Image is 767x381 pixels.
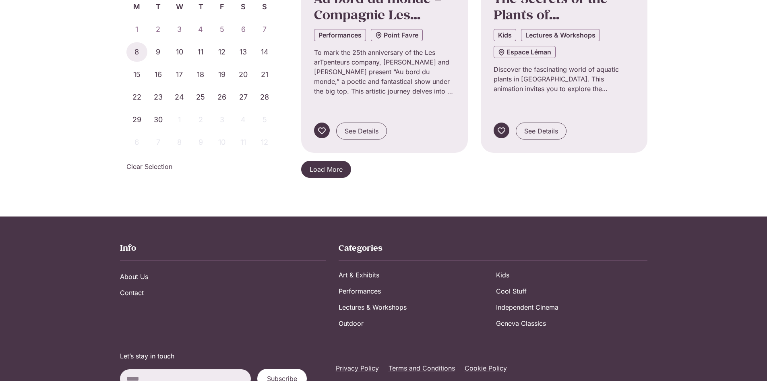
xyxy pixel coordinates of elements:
[190,1,211,12] span: T
[314,29,366,41] a: Performances
[147,133,169,152] span: October 7, 2025
[147,110,169,129] span: September 30, 2025
[147,1,169,12] span: T
[465,363,507,373] a: Cookie Policy
[339,267,647,331] nav: Menu
[233,1,254,12] span: S
[211,1,233,12] span: F
[301,161,351,178] a: Load More
[339,299,490,315] a: Lectures & Workshops
[211,110,233,129] span: October 3, 2025
[169,20,190,39] span: September 3, 2025
[147,20,169,39] span: September 2, 2025
[190,110,211,129] span: October 2, 2025
[336,363,379,373] a: Privacy Policy
[496,299,647,315] a: Independent Cinema
[126,1,148,12] span: M
[126,65,148,84] span: September 15, 2025
[339,283,490,299] a: Performances
[371,29,423,41] a: Point Favre
[521,29,600,41] a: Lectures & Workshops
[126,162,172,171] a: Clear Selection
[314,48,455,96] p: To mark the 25th anniversary of the Les arTpenteurs company, [PERSON_NAME] and [PERSON_NAME] pres...
[169,42,190,62] span: September 10, 2025
[120,242,326,254] h2: Info
[169,1,190,12] span: W
[310,164,343,174] span: Load More
[126,87,148,107] span: September 22, 2025
[339,242,647,254] h2: Categories
[211,42,233,62] span: September 12, 2025
[233,65,254,84] span: September 20, 2025
[254,133,275,152] span: October 12, 2025
[496,283,647,299] a: Cool Stuff
[339,315,490,331] a: Outdoor
[233,110,254,129] span: October 4, 2025
[126,42,148,62] span: September 8, 2025
[254,110,275,129] span: October 5, 2025
[211,65,233,84] span: September 19, 2025
[190,20,211,39] span: September 4, 2025
[120,269,326,285] a: About Us
[254,42,275,62] span: September 14, 2025
[120,351,328,361] p: Let’s stay in touch
[147,42,169,62] span: September 9, 2025
[389,363,455,373] a: Terms and Conditions
[494,29,516,41] a: Kids
[524,126,558,136] span: See Details
[254,65,275,84] span: September 21, 2025
[169,87,190,107] span: September 24, 2025
[233,42,254,62] span: September 13, 2025
[233,133,254,152] span: October 11, 2025
[120,285,326,301] a: Contact
[211,87,233,107] span: September 26, 2025
[190,42,211,62] span: September 11, 2025
[169,110,190,129] span: October 1, 2025
[233,20,254,39] span: September 6, 2025
[190,87,211,107] span: September 25, 2025
[336,363,647,373] nav: Menu
[211,133,233,152] span: October 10, 2025
[494,65,635,94] p: Discover the fascinating world of aquatic plants in [GEOGRAPHIC_DATA]. This animation invites you...
[190,65,211,84] span: September 18, 2025
[336,123,387,139] a: See Details
[516,123,566,139] a: See Details
[211,20,233,39] span: September 5, 2025
[233,87,254,107] span: September 27, 2025
[147,87,169,107] span: September 23, 2025
[339,267,490,283] a: Art & Exhibits
[120,269,326,301] nav: Menu
[496,267,647,283] a: Kids
[254,87,275,107] span: September 28, 2025
[147,65,169,84] span: September 16, 2025
[126,133,148,152] span: October 6, 2025
[190,133,211,152] span: October 9, 2025
[169,65,190,84] span: September 17, 2025
[254,20,275,39] span: September 7, 2025
[126,110,148,129] span: September 29, 2025
[169,133,190,152] span: October 8, 2025
[345,126,378,136] span: See Details
[496,315,647,331] a: Geneva Classics
[494,46,556,58] a: Espace Léman
[126,20,148,39] span: September 1, 2025
[254,1,275,12] span: S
